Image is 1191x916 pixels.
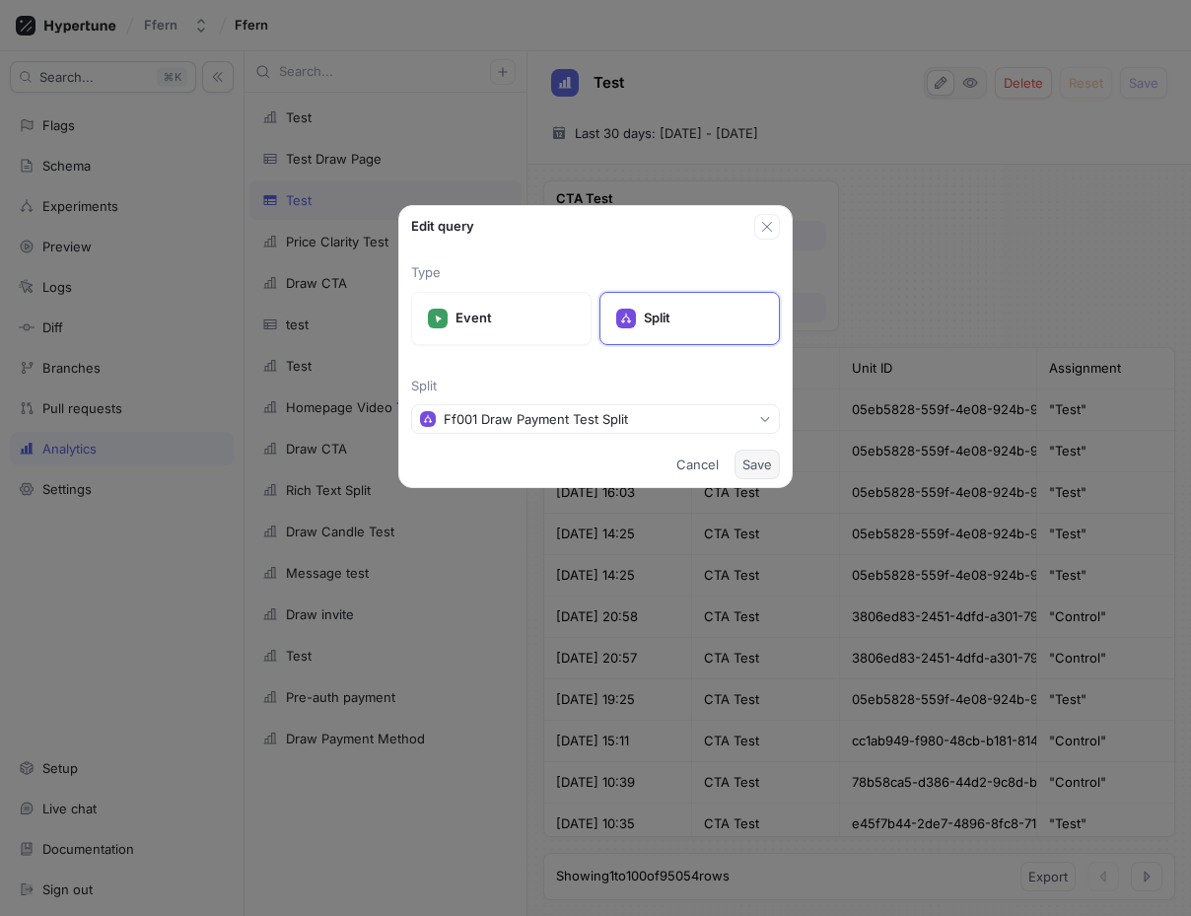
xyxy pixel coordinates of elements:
span: Save [742,458,772,470]
div: Edit query [411,217,754,237]
button: Save [735,450,780,479]
div: Ff001 Draw Payment Test Split [444,411,628,428]
p: Type [411,263,780,283]
button: Ff001 Draw Payment Test Split [411,404,780,434]
button: Cancel [668,450,727,479]
p: Split [644,309,763,328]
p: Split [411,377,780,396]
span: Cancel [676,458,719,470]
p: Event [455,309,575,328]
